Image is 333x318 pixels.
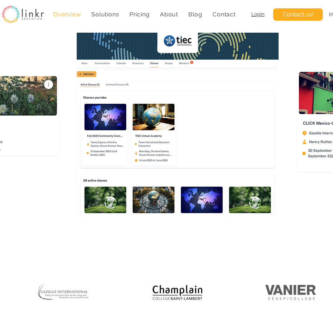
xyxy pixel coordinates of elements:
[150,282,205,302] img: logo_champlain_college_150.jpg
[156,7,182,21] div: About
[251,11,264,17] a: Login
[273,8,323,21] a: Contact us!
[209,7,239,21] a: Contact
[283,11,313,19] span: Contact us!
[160,11,178,18] span: About
[126,7,153,21] a: Pricing
[88,7,123,21] div: Solutions
[188,11,202,18] span: Blog
[50,7,85,21] a: Overview
[129,11,150,18] span: Pricing
[50,7,239,21] nav: Site
[185,7,206,21] a: Blog
[263,282,318,302] img: Logo_vanier_150.png
[91,11,119,18] span: Solutions
[213,11,236,18] span: Contact
[53,11,81,18] span: Overview
[2,5,44,23] img: linkr_logo_transparentbg.png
